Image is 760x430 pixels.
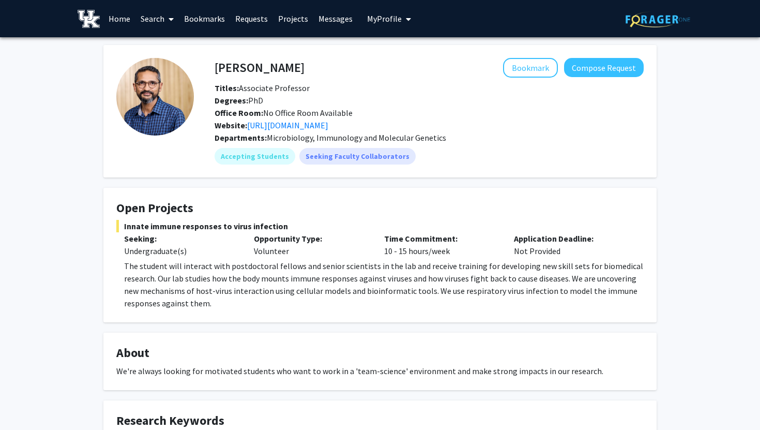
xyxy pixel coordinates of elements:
img: University of Kentucky Logo [78,10,100,28]
a: Requests [230,1,273,37]
a: Projects [273,1,313,37]
div: Volunteer [246,232,376,257]
mat-chip: Accepting Students [215,148,295,165]
div: Undergraduate(s) [124,245,238,257]
mat-chip: Seeking Faculty Collaborators [299,148,416,165]
span: Associate Professor [215,83,310,93]
p: Application Deadline: [514,232,628,245]
a: Home [103,1,135,37]
h4: Research Keywords [116,413,644,428]
a: Opens in a new tab [247,120,328,130]
b: Degrees: [215,95,248,106]
h4: Open Projects [116,201,644,216]
span: No Office Room Available [215,108,353,118]
div: Not Provided [506,232,636,257]
span: Innate immune responses to virus infection [116,220,644,232]
button: Compose Request to Saurabh Chattopadhyay [564,58,644,77]
a: Bookmarks [179,1,230,37]
h4: [PERSON_NAME] [215,58,305,77]
div: We're always looking for motivated students who want to work in a 'team-science' environment and ... [116,365,644,377]
span: My Profile [367,13,402,24]
p: Seeking: [124,232,238,245]
p: Time Commitment: [384,232,498,245]
b: Office Room: [215,108,263,118]
button: Add Saurabh Chattopadhyay to Bookmarks [503,58,558,78]
span: Microbiology, Immunology and Molecular Genetics [267,132,446,143]
b: Website: [215,120,247,130]
iframe: Chat [8,383,44,422]
span: PhD [215,95,263,106]
a: Search [135,1,179,37]
p: Opportunity Type: [254,232,368,245]
p: The student will interact with postdoctoral fellows and senior scientists in the lab and receive ... [124,260,644,309]
b: Titles: [215,83,239,93]
img: Profile Picture [116,58,194,136]
div: 10 - 15 hours/week [376,232,506,257]
a: Messages [313,1,358,37]
h4: About [116,346,644,361]
img: ForagerOne Logo [626,11,690,27]
b: Departments: [215,132,267,143]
